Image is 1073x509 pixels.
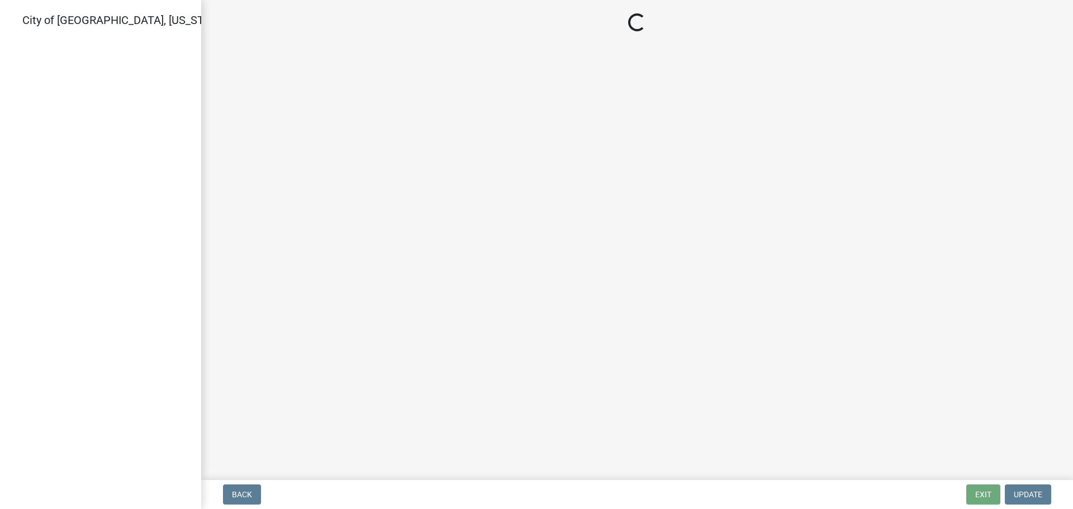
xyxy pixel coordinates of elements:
[1005,484,1051,505] button: Update
[1014,490,1042,499] span: Update
[966,484,1000,505] button: Exit
[22,13,226,27] span: City of [GEOGRAPHIC_DATA], [US_STATE]
[223,484,261,505] button: Back
[232,490,252,499] span: Back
